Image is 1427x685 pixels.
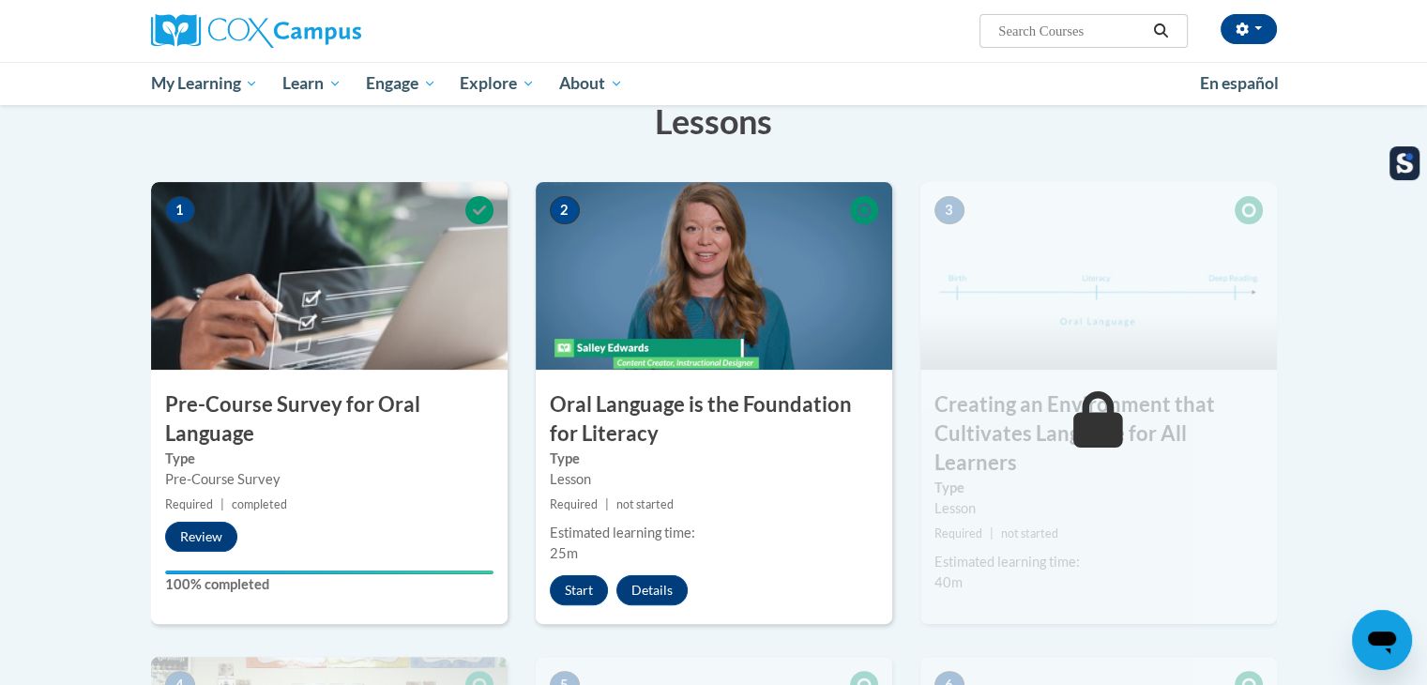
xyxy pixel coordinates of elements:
span: Required [550,497,598,511]
span: | [605,497,609,511]
span: 40m [934,574,963,590]
h3: Lessons [151,98,1277,145]
span: Required [934,526,982,540]
label: 100% completed [165,574,493,595]
a: En español [1188,64,1291,103]
span: Engage [366,72,436,95]
span: 25m [550,545,578,561]
button: Account Settings [1221,14,1277,44]
div: Estimated learning time: [934,552,1263,572]
span: completed [232,497,287,511]
a: Learn [270,62,354,105]
span: | [990,526,994,540]
span: Learn [282,72,342,95]
button: Search [1146,20,1175,42]
label: Type [934,478,1263,498]
img: Course Image [920,182,1277,370]
h3: Pre-Course Survey for Oral Language [151,390,508,449]
span: | [220,497,224,511]
div: Main menu [123,62,1305,105]
h3: Oral Language is the Foundation for Literacy [536,390,892,449]
img: Cox Campus [151,14,361,48]
span: not started [616,497,674,511]
span: En español [1200,73,1279,93]
span: About [559,72,623,95]
label: Type [550,449,878,469]
span: 3 [934,196,964,224]
button: Start [550,575,608,605]
a: About [547,62,635,105]
button: Review [165,522,237,552]
label: Type [165,449,493,469]
button: Details [616,575,688,605]
img: Course Image [151,182,508,370]
input: Search Courses [996,20,1146,42]
span: Explore [460,72,535,95]
a: My Learning [139,62,271,105]
a: Cox Campus [151,14,508,48]
span: 1 [165,196,195,224]
span: 2 [550,196,580,224]
img: Course Image [536,182,892,370]
div: Estimated learning time: [550,523,878,543]
span: My Learning [150,72,258,95]
span: Required [165,497,213,511]
a: Engage [354,62,448,105]
div: Lesson [550,469,878,490]
h3: Creating an Environment that Cultivates Language for All Learners [920,390,1277,477]
div: Pre-Course Survey [165,469,493,490]
div: Your progress [165,571,493,574]
a: Explore [448,62,547,105]
div: Lesson [934,498,1263,519]
iframe: Button to launch messaging window [1352,610,1412,670]
span: not started [1001,526,1058,540]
